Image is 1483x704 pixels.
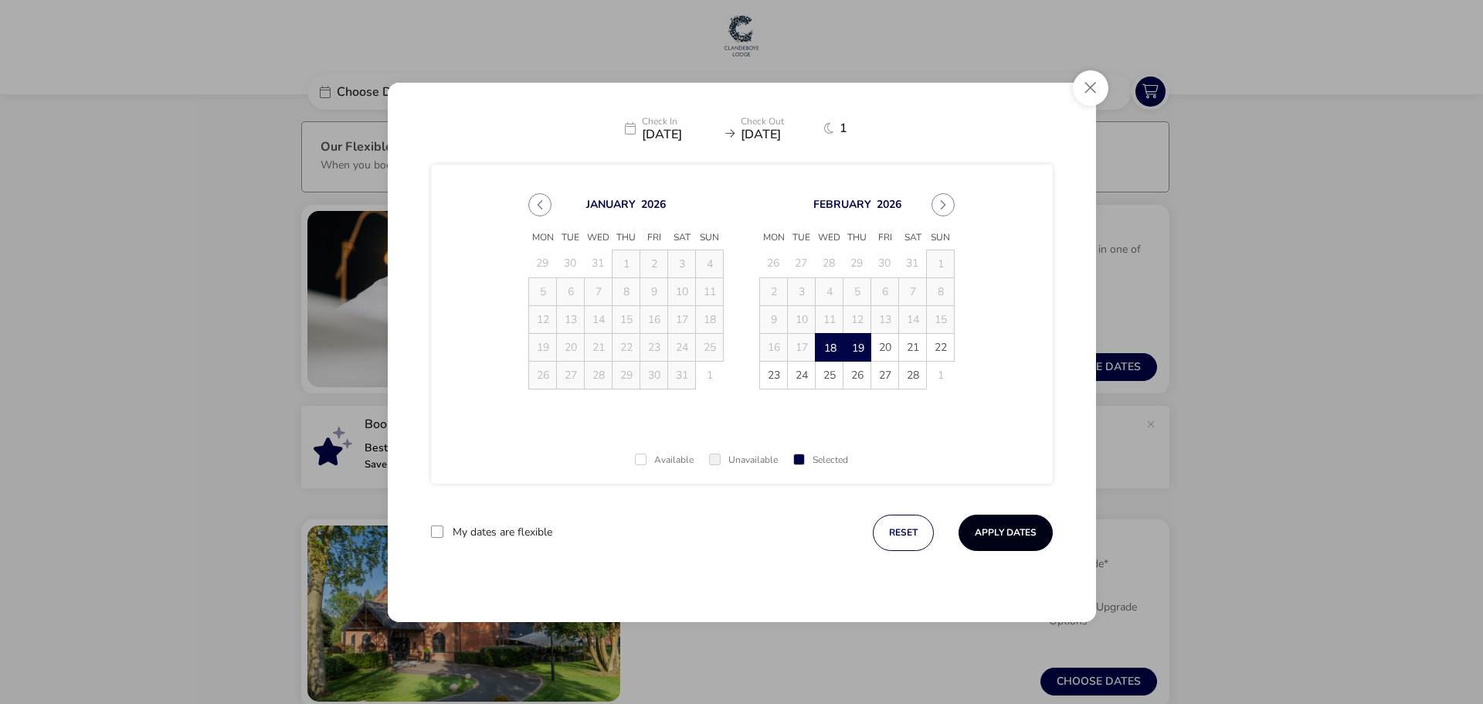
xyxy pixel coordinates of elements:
[843,277,871,305] td: 5
[696,250,724,277] td: 4
[843,333,871,361] td: 19
[741,117,818,128] p: Check Out
[1073,70,1108,106] button: Close
[696,305,724,333] td: 18
[843,250,871,277] td: 29
[668,226,696,250] span: Sat
[899,277,927,305] td: 7
[899,361,927,389] td: 28
[668,305,696,333] td: 17
[927,361,955,389] td: 1
[585,305,613,333] td: 14
[871,226,899,250] span: Fri
[613,361,640,389] td: 29
[760,333,788,361] td: 16
[871,334,898,361] span: 20
[613,277,640,305] td: 8
[899,250,927,277] td: 31
[585,250,613,277] td: 31
[760,250,788,277] td: 26
[959,515,1053,551] button: Apply Dates
[840,122,859,134] span: 1
[816,361,843,389] td: 25
[760,226,788,250] span: Mon
[788,250,816,277] td: 27
[927,277,955,305] td: 8
[642,128,719,141] span: [DATE]
[927,250,955,277] td: 1
[668,361,696,389] td: 31
[760,305,788,333] td: 9
[557,250,585,277] td: 30
[640,333,668,361] td: 23
[640,305,668,333] td: 16
[788,362,815,389] span: 24
[927,334,954,361] span: 22
[557,305,585,333] td: 13
[844,335,871,362] span: 19
[557,361,585,389] td: 27
[813,196,871,211] button: Choose Month
[843,305,871,333] td: 12
[557,333,585,361] td: 20
[760,277,788,305] td: 2
[529,333,557,361] td: 19
[635,455,694,465] div: Available
[899,333,927,361] td: 21
[760,362,787,389] span: 23
[871,362,898,389] span: 27
[642,117,719,128] p: Check In
[871,333,899,361] td: 20
[529,361,557,389] td: 26
[741,128,818,141] span: [DATE]
[528,193,551,216] button: Previous Month
[640,226,668,250] span: Fri
[871,250,899,277] td: 30
[453,527,552,538] label: My dates are flexible
[816,250,843,277] td: 28
[585,226,613,250] span: Wed
[899,305,927,333] td: 14
[640,361,668,389] td: 30
[788,361,816,389] td: 24
[529,226,557,250] span: Mon
[585,277,613,305] td: 7
[788,305,816,333] td: 10
[613,226,640,250] span: Thu
[641,196,666,211] button: Choose Year
[585,361,613,389] td: 28
[586,196,636,211] button: Choose Month
[696,333,724,361] td: 25
[871,305,899,333] td: 13
[793,455,848,465] div: Selected
[668,250,696,277] td: 3
[843,361,871,389] td: 26
[760,361,788,389] td: 23
[613,333,640,361] td: 22
[640,250,668,277] td: 2
[788,333,816,361] td: 17
[585,333,613,361] td: 21
[816,277,843,305] td: 4
[696,277,724,305] td: 11
[640,277,668,305] td: 9
[788,226,816,250] span: Tue
[613,305,640,333] td: 15
[816,226,843,250] span: Wed
[877,196,901,211] button: Choose Year
[557,277,585,305] td: 6
[899,226,927,250] span: Sat
[843,226,871,250] span: Thu
[899,334,926,361] span: 21
[873,515,934,551] button: reset
[899,362,926,389] span: 28
[514,175,969,408] div: Choose Date
[529,277,557,305] td: 5
[709,455,778,465] div: Unavailable
[668,277,696,305] td: 10
[816,335,843,362] span: 18
[871,361,899,389] td: 27
[529,305,557,333] td: 12
[816,333,843,361] td: 18
[788,277,816,305] td: 3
